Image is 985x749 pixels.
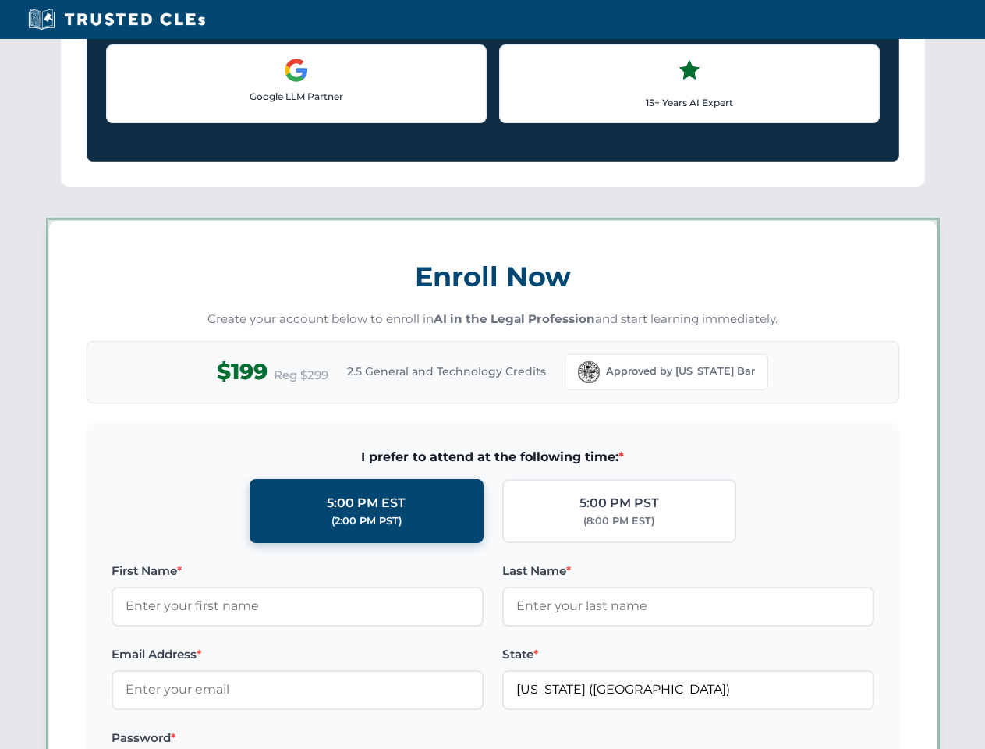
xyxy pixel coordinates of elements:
div: (2:00 PM PST) [331,513,402,529]
input: Enter your last name [502,587,874,626]
div: 5:00 PM PST [579,493,659,513]
div: (8:00 PM EST) [583,513,654,529]
h3: Enroll Now [87,252,899,301]
span: 2.5 General and Technology Credits [347,363,546,380]
label: First Name [112,562,484,580]
input: Florida (FL) [502,670,874,709]
div: 5:00 PM EST [327,493,406,513]
span: I prefer to attend at the following time: [112,447,874,467]
p: Create your account below to enroll in and start learning immediately. [87,311,899,328]
img: Florida Bar [578,361,600,383]
input: Enter your email [112,670,484,709]
span: $199 [217,354,268,389]
label: State [502,645,874,664]
strong: AI in the Legal Profession [434,311,595,326]
img: Google [284,58,309,83]
input: Enter your first name [112,587,484,626]
label: Password [112,729,484,747]
label: Email Address [112,645,484,664]
p: 15+ Years AI Expert [512,95,866,110]
label: Last Name [502,562,874,580]
p: Google LLM Partner [119,89,473,104]
span: Reg $299 [274,366,328,385]
img: Trusted CLEs [23,8,210,31]
span: Approved by [US_STATE] Bar [606,364,755,379]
